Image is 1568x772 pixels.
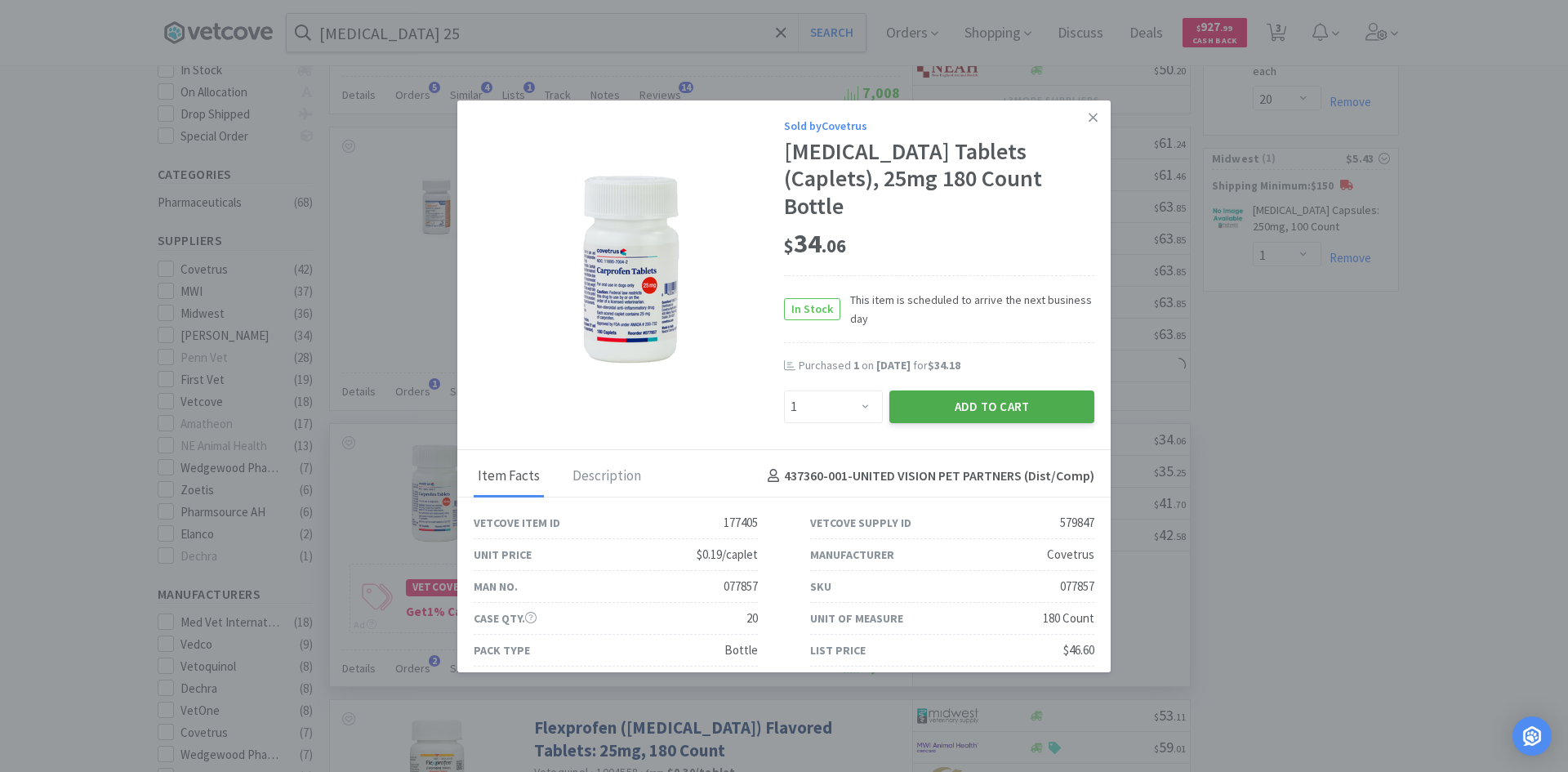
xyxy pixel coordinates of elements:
div: [MEDICAL_DATA] Tablets (Caplets), 25mg 180 Count Bottle [784,138,1094,221]
div: Unit of Measure [810,609,903,627]
div: Item Facts [474,457,544,498]
div: Vetcove Supply ID [810,514,911,532]
div: Description [568,457,645,498]
span: . 06 [822,234,846,257]
span: In Stock [785,299,840,319]
span: [DATE] [876,358,911,373]
div: Sold by Covetrus [784,117,1094,135]
div: Unit Price [474,546,532,564]
div: 579847 [1060,513,1094,533]
div: Case Qty. [474,609,537,627]
div: Man No. [474,578,518,596]
div: List Price [810,641,866,659]
div: Manufacturer [810,546,894,564]
div: Covetrus [1047,545,1094,564]
span: $34.18 [928,358,960,373]
span: This item is scheduled to arrive the next business day [840,291,1094,328]
div: Pack Type [474,641,530,659]
div: Vetcove Item ID [474,514,560,532]
div: 077857 [724,577,758,596]
div: $46.60 [1063,640,1094,660]
div: 180 Count [1043,609,1094,628]
div: Purchased on for [799,358,1094,374]
span: 34 [784,227,846,260]
span: 1 [853,358,859,373]
div: 077857 [1060,577,1094,596]
h4: 437360-001 - UNITED VISION PET PARTNERS (Dist/Comp) [761,466,1094,487]
div: SKU [810,578,831,596]
span: $ [784,234,794,257]
div: 20 [746,609,758,628]
img: e15a5750349b406bb8aab07c8e96e6df_579847.png [571,167,688,372]
div: Bottle [724,640,758,660]
div: 177405 [724,513,758,533]
button: Add to Cart [889,390,1094,423]
div: Open Intercom Messenger [1512,716,1552,756]
div: $0.19/caplet [697,545,758,564]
